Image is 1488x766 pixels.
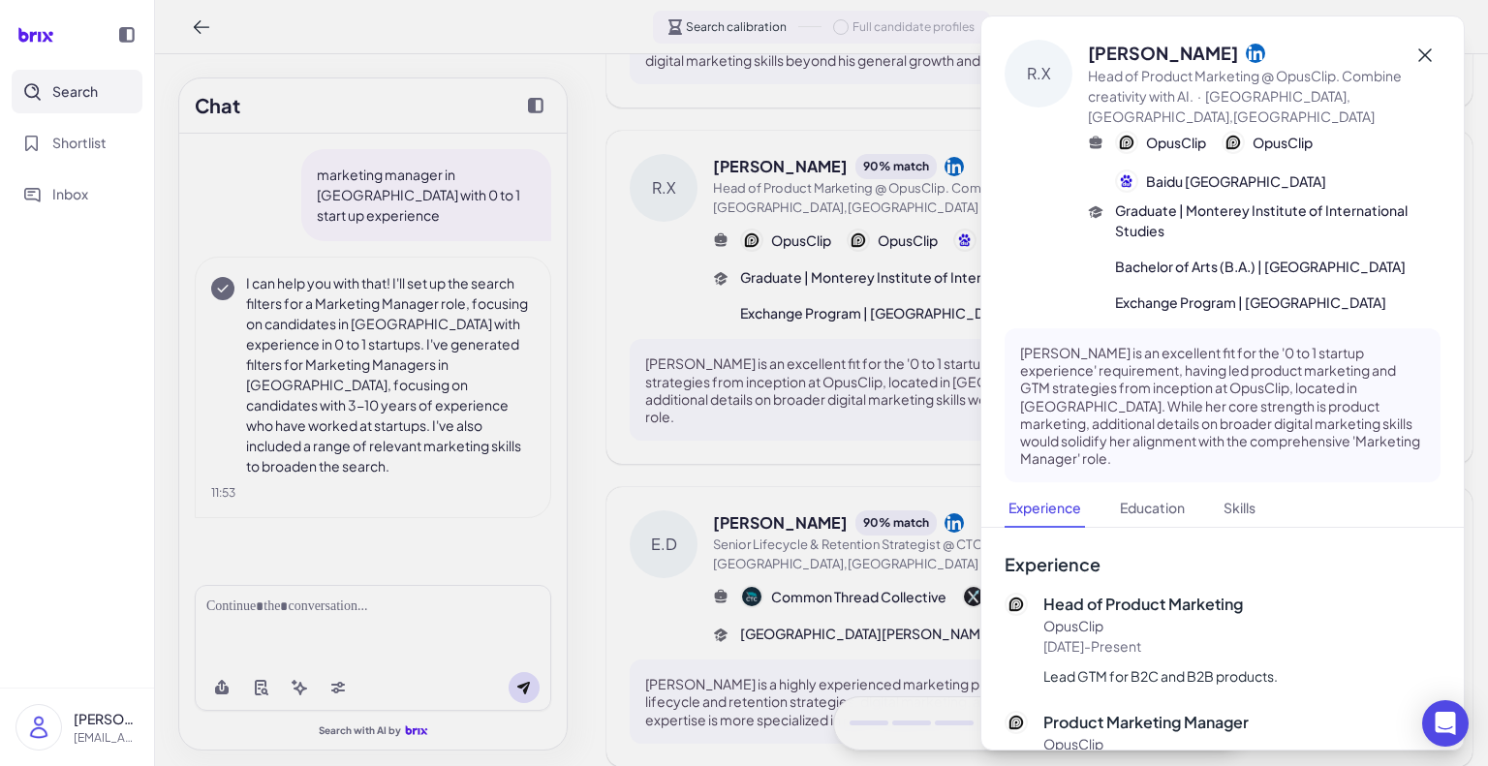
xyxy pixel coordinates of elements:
button: Inbox [12,172,142,216]
div: Open Intercom Messenger [1422,700,1469,747]
nav: Tabs [1005,490,1441,528]
p: Product Marketing Manager [1043,711,1441,734]
button: Experience [1005,490,1085,528]
span: OpusClip [1146,133,1206,153]
span: Baidu [GEOGRAPHIC_DATA] [1146,171,1326,192]
button: Search [12,70,142,113]
button: Education [1116,490,1189,528]
img: 公司logo [1224,133,1243,152]
p: [PERSON_NAME] is an excellent fit for the '0 to 1 startup experience' requirement, having led pro... [1020,344,1425,467]
span: Bachelor of Arts (B.A.) | [GEOGRAPHIC_DATA] [1115,257,1406,277]
span: Search [52,81,98,102]
img: user_logo.png [16,705,61,750]
h3: Experience [1005,551,1441,577]
p: Lead GTM for B2C and B2B products. [1043,664,1278,688]
span: Shortlist [52,133,107,153]
div: R.X [1005,40,1072,107]
img: 公司logo [1117,133,1136,152]
p: [EMAIL_ADDRESS][DOMAIN_NAME] [74,729,139,747]
span: Exchange Program | [GEOGRAPHIC_DATA] [1115,292,1386,313]
span: · [1197,87,1201,105]
button: Shortlist [12,121,142,165]
img: 公司logo [1007,595,1026,614]
p: [PERSON_NAME] ([PERSON_NAME]) [74,709,139,729]
img: 公司logo [1117,171,1136,191]
p: OpusClip [1043,734,1441,754]
p: [DATE] - Present [1043,636,1278,657]
span: Inbox [52,184,88,204]
span: Graduate | Monterey Institute of International Studies [1115,200,1410,241]
span: [PERSON_NAME] [1088,40,1238,66]
span: OpusClip [1253,133,1313,153]
img: 公司logo [1007,713,1026,732]
span: [GEOGRAPHIC_DATA],[GEOGRAPHIC_DATA],[GEOGRAPHIC_DATA] [1088,87,1375,125]
p: OpusClip [1043,616,1278,636]
button: Skills [1220,490,1259,528]
span: Head of Product Marketing @ OpusClip. Combine creativity with AI. [1088,67,1402,105]
p: Head of Product Marketing [1043,593,1278,616]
